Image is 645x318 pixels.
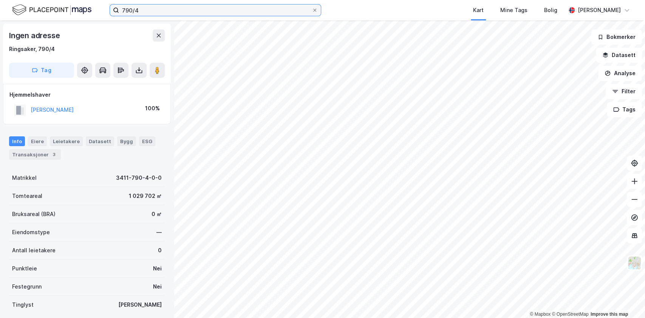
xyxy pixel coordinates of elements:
div: — [156,228,162,237]
div: Bolig [544,6,557,15]
div: 3 [50,151,58,158]
div: Kart [473,6,484,15]
button: Datasett [596,48,642,63]
iframe: Chat Widget [607,282,645,318]
a: Improve this map [591,312,628,317]
div: Leietakere [50,136,83,146]
div: Info [9,136,25,146]
div: 3411-790-4-0-0 [116,173,162,182]
div: [PERSON_NAME] [118,300,162,309]
img: logo.f888ab2527a4732fd821a326f86c7f29.svg [12,3,91,17]
div: Antall leietakere [12,246,56,255]
a: Mapbox [530,312,551,317]
a: OpenStreetMap [552,312,588,317]
div: 0 [158,246,162,255]
div: Datasett [86,136,114,146]
div: Mine Tags [500,6,527,15]
div: Nei [153,264,162,273]
button: Tag [9,63,74,78]
div: Hjemmelshaver [9,90,164,99]
div: Matrikkel [12,173,37,182]
div: Eiere [28,136,47,146]
button: Filter [606,84,642,99]
div: Eiendomstype [12,228,50,237]
div: Kontrollprogram for chat [607,282,645,318]
div: Festegrunn [12,282,42,291]
div: 100% [145,104,160,113]
div: Bruksareal (BRA) [12,210,56,219]
div: Nei [153,282,162,291]
div: Ingen adresse [9,29,61,42]
div: Tomteareal [12,191,42,201]
div: Punktleie [12,264,37,273]
div: ESG [139,136,155,146]
div: 0 ㎡ [152,210,162,219]
button: Tags [607,102,642,117]
div: Tinglyst [12,300,34,309]
img: Z [627,256,642,270]
div: 1 029 702 ㎡ [129,191,162,201]
div: [PERSON_NAME] [578,6,621,15]
button: Bokmerker [591,29,642,45]
div: Ringsaker, 790/4 [9,45,55,54]
input: Søk på adresse, matrikkel, gårdeiere, leietakere eller personer [119,5,312,16]
div: Bygg [117,136,136,146]
button: Analyse [598,66,642,81]
div: Transaksjoner [9,149,61,160]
